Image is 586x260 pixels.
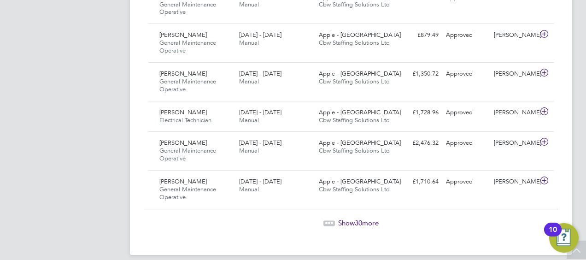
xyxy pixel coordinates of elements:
[159,147,216,162] span: General Maintenance Operative
[442,66,490,82] div: Approved
[159,31,207,39] span: [PERSON_NAME]
[239,108,281,116] span: [DATE] - [DATE]
[159,77,216,93] span: General Maintenance Operative
[319,139,401,147] span: Apple - [GEOGRAPHIC_DATA]
[159,116,211,124] span: Electrical Technician
[490,105,538,120] div: [PERSON_NAME]
[319,177,401,185] span: Apple - [GEOGRAPHIC_DATA]
[394,66,442,82] div: £1,350.72
[319,108,401,116] span: Apple - [GEOGRAPHIC_DATA]
[394,28,442,43] div: £879.49
[549,223,579,253] button: Open Resource Center, 10 new notifications
[338,219,379,227] span: Show more
[442,136,490,151] div: Approved
[239,185,259,193] span: Manual
[319,116,390,124] span: Cbw Staffing Solutions Ltd
[442,28,490,43] div: Approved
[319,70,401,77] span: Apple - [GEOGRAPHIC_DATA]
[319,185,390,193] span: Cbw Staffing Solutions Ltd
[239,147,259,154] span: Manual
[490,136,538,151] div: [PERSON_NAME]
[159,139,207,147] span: [PERSON_NAME]
[319,39,390,47] span: Cbw Staffing Solutions Ltd
[159,39,216,54] span: General Maintenance Operative
[319,31,401,39] span: Apple - [GEOGRAPHIC_DATA]
[159,185,216,201] span: General Maintenance Operative
[239,116,259,124] span: Manual
[239,39,259,47] span: Manual
[239,177,281,185] span: [DATE] - [DATE]
[159,70,207,77] span: [PERSON_NAME]
[394,105,442,120] div: £1,728.96
[239,0,259,8] span: Manual
[394,174,442,189] div: £1,710.64
[319,77,390,85] span: Cbw Staffing Solutions Ltd
[239,139,281,147] span: [DATE] - [DATE]
[490,66,538,82] div: [PERSON_NAME]
[490,174,538,189] div: [PERSON_NAME]
[159,0,216,16] span: General Maintenance Operative
[159,108,207,116] span: [PERSON_NAME]
[159,177,207,185] span: [PERSON_NAME]
[355,219,362,227] span: 30
[442,174,490,189] div: Approved
[490,28,538,43] div: [PERSON_NAME]
[319,0,390,8] span: Cbw Staffing Solutions Ltd
[442,105,490,120] div: Approved
[239,31,281,39] span: [DATE] - [DATE]
[319,147,390,154] span: Cbw Staffing Solutions Ltd
[549,230,557,242] div: 10
[394,136,442,151] div: £2,476.32
[239,70,281,77] span: [DATE] - [DATE]
[239,77,259,85] span: Manual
